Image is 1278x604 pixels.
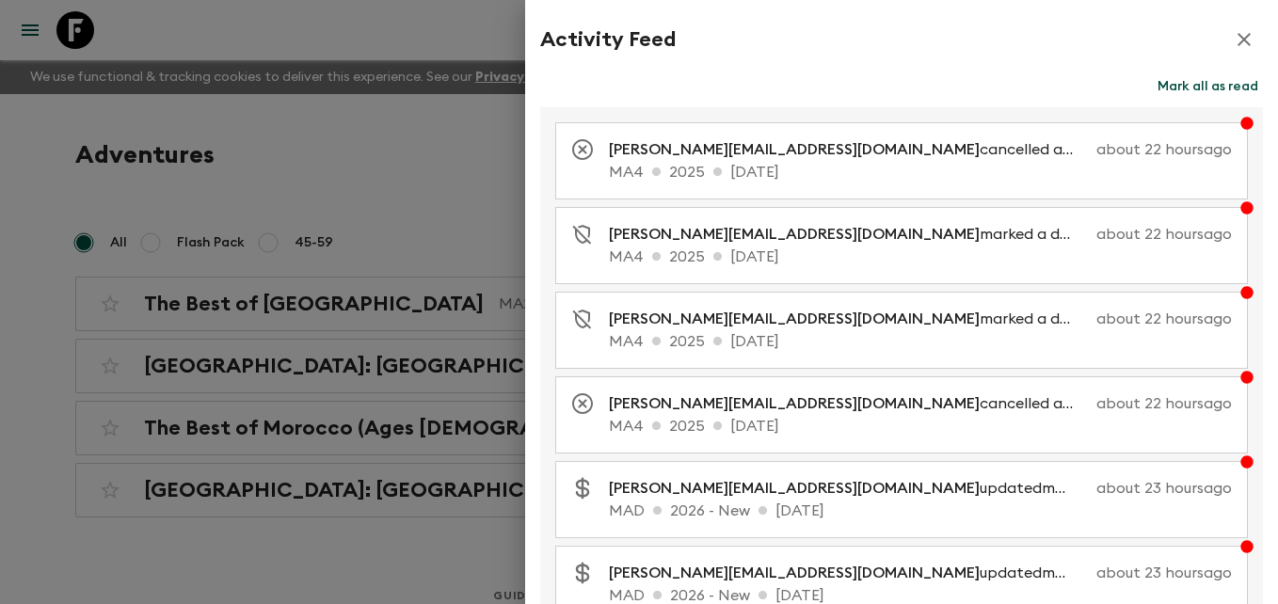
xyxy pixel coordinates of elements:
p: updated mandatory costs [609,477,1089,500]
p: marked a departure as not secured [609,223,1089,246]
h2: Activity Feed [540,27,676,52]
span: [PERSON_NAME][EMAIL_ADDRESS][DOMAIN_NAME] [609,142,980,157]
p: cancelled a departure [609,138,1089,161]
p: about 23 hours ago [1096,477,1232,500]
p: MAD 2026 - New [DATE] [609,500,1232,522]
button: Mark all as read [1153,73,1263,100]
p: marked a departure as not secured [609,308,1089,330]
p: about 22 hours ago [1096,223,1232,246]
p: about 22 hours ago [1096,392,1232,415]
span: [PERSON_NAME][EMAIL_ADDRESS][DOMAIN_NAME] [609,396,980,411]
span: [PERSON_NAME][EMAIL_ADDRESS][DOMAIN_NAME] [609,311,980,326]
p: MA4 2025 [DATE] [609,415,1232,437]
span: [PERSON_NAME][EMAIL_ADDRESS][DOMAIN_NAME] [609,481,980,496]
span: [PERSON_NAME][EMAIL_ADDRESS][DOMAIN_NAME] [609,565,980,580]
p: MA4 2025 [DATE] [609,246,1232,268]
p: MA4 2025 [DATE] [609,161,1232,183]
p: about 22 hours ago [1096,308,1232,330]
span: [PERSON_NAME][EMAIL_ADDRESS][DOMAIN_NAME] [609,227,980,242]
p: cancelled a departure [609,392,1089,415]
p: about 23 hours ago [1096,562,1232,584]
p: about 22 hours ago [1096,138,1232,161]
p: updated mandatory costs [609,562,1089,584]
p: MA4 2025 [DATE] [609,330,1232,353]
